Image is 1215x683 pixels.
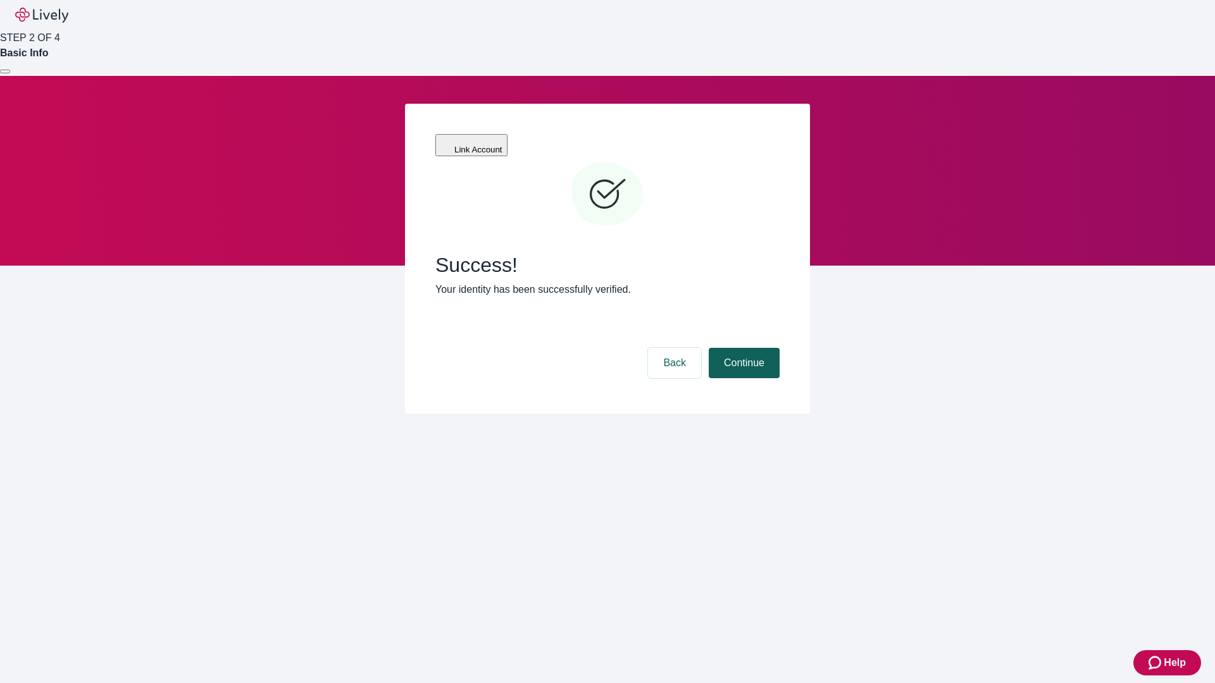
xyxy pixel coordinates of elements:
p: Your identity has been successfully verified. [435,282,780,297]
span: Help [1164,655,1186,670]
button: Zendesk support iconHelp [1133,650,1201,675]
span: Success! [435,253,780,277]
img: Lively [15,8,68,23]
button: Continue [709,348,780,378]
svg: Checkmark icon [570,157,645,233]
svg: Zendesk support icon [1149,655,1164,670]
button: Link Account [435,134,508,156]
button: Back [648,348,701,378]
